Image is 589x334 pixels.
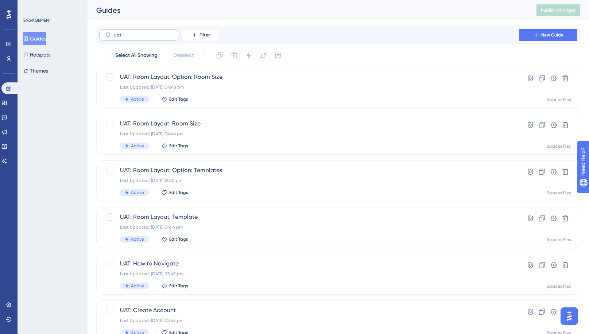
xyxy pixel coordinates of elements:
span: UAT: How to Navigate [120,259,498,268]
button: Themes [23,64,48,77]
div: I am glad I was able to help! ​ I would greatly appreciate it if you could leave a 10/10 reviewba... [6,76,120,192]
span: UAT: Room Layout: Room Size [120,119,498,128]
div: New messages divider [6,204,140,205]
span: Edit Tags [169,236,188,242]
div: ENGAGEMENT [23,18,51,23]
div: Help [PERSON_NAME] understand how they’re doing: [6,210,120,233]
button: go back [5,3,19,17]
button: Start recording [46,239,52,245]
input: Search [114,32,173,38]
span: Active [131,96,144,102]
b: $100 [15,124,29,130]
b: review [65,102,84,108]
div: nothing right now thank you [PERSON_NAME] appreciate the speed of this :) [26,40,140,70]
button: Home [114,3,128,17]
b: 10/10 [47,102,63,108]
div: Please use this to leave your review. Feel free to share the link with your colleagues, too. 🤩 Yo... [12,134,114,163]
button: Edit Tags [161,283,188,289]
span: Active [131,283,144,289]
div: Last Updated: [DATE] 04:14 pm [120,224,498,230]
div: Spaces Flex [547,283,571,289]
div: Simay says… [6,76,140,198]
div: Spaces Flex [547,143,571,149]
div: Last Updated: [DATE] 03:45 pm [120,318,498,323]
div: Spaces Flex [547,190,571,196]
span: Need Help? [17,2,46,11]
p: The team can also help [35,9,91,16]
span: Active [131,190,144,195]
span: Select All Showing [115,51,158,60]
div: Spaces Flex [547,237,571,242]
button: Guides [23,32,46,45]
iframe: UserGuiding AI Assistant Launcher [558,305,580,327]
button: Edit Tags [161,143,188,149]
div: Last Updated: [DATE] 04:48 pm [120,84,498,90]
div: Have a lovely rest of your day! [12,181,114,188]
div: Spaces Flex [547,97,571,102]
div: Last Updated: [DATE] 03:45 pm [120,271,498,277]
button: Edit Tags [161,96,188,102]
button: Edit Tags [161,190,188,195]
textarea: Message… [6,224,140,236]
span: UAT: Create Account [120,306,498,315]
span: Edit Tags [169,190,188,195]
div: nothing right now thank you [PERSON_NAME] appreciate the speed of this :) [32,44,134,66]
span: Active [131,236,144,242]
button: Hotspots [23,48,50,61]
span: UAT: Room Layout: Option: Room Size [120,73,498,81]
div: Last Updated: [DATE] 12:50 pm [120,178,498,183]
h1: UG [35,4,44,9]
button: New Guide [519,29,577,41]
button: Emoji picker [23,239,29,245]
a: link [50,135,59,140]
div: Last Updated: [DATE] 04:46 pm [120,131,498,137]
span: Edit Tags [169,96,188,102]
span: Edit Tags [169,283,188,289]
span: Deselect [173,51,194,60]
button: Send a message… [125,236,137,248]
span: Edit Tags [169,143,188,149]
div: Help [PERSON_NAME] understand how they’re doing: [12,215,114,229]
span: UAT: Room Layout: Template [120,213,498,221]
div: Guides [96,5,518,15]
span: New Guide [541,32,563,38]
span: UAT: Room Layout: Option: Templates [120,166,498,175]
button: Upload attachment [11,239,17,245]
button: Gif picker [35,239,40,245]
div: UG says… [6,210,140,234]
span: Filter [199,32,210,38]
button: Publish Changes [536,4,580,16]
div: Bally says… [6,40,140,76]
div: I am glad I was able to help! ﻿​﻿ ﻿I would greatly appreciate it if you could leave a based on yo... [12,81,114,131]
button: Deselect [167,49,200,62]
button: Filter [182,29,219,41]
div: Close [128,3,141,16]
span: Publish Changes [541,7,576,13]
button: Edit Tags [161,236,188,242]
img: Profile image for UG [21,4,32,16]
span: Active [131,143,144,149]
div: I can't thank you enough for your contribution.🙌 [12,167,114,181]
